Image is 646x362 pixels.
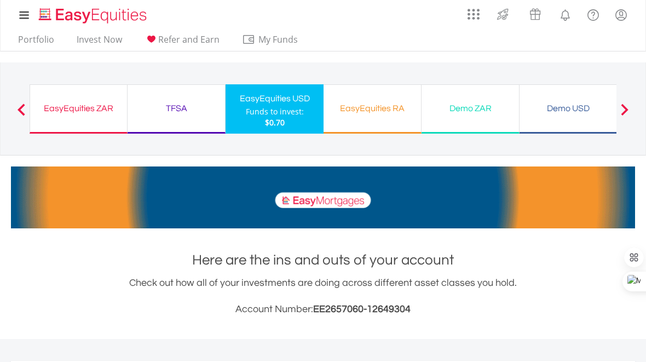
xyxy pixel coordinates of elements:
a: My Profile [607,3,635,27]
img: thrive-v2.svg [494,5,512,23]
div: Check out how all of your investments are doing across different asset classes you hold. [11,275,635,317]
h3: Account Number: [11,302,635,317]
span: Refer and Earn [158,33,220,45]
div: EasyEquities USD [232,91,317,106]
span: EE2657060-12649304 [313,304,411,314]
div: EasyEquities RA [330,101,414,116]
img: vouchers-v2.svg [526,5,544,23]
div: Funds to invest: [246,106,304,117]
a: FAQ's and Support [579,3,607,25]
button: Previous [10,109,32,120]
a: Home page [34,3,151,25]
a: Portfolio [14,34,59,51]
a: Notifications [551,3,579,25]
h1: Here are the ins and outs of your account [11,250,635,270]
img: grid-menu-icon.svg [468,8,480,20]
img: EasyEquities_Logo.png [37,7,151,25]
a: Vouchers [519,3,551,23]
div: Demo ZAR [428,101,512,116]
img: EasyMortage Promotion Banner [11,166,635,228]
div: EasyEquities ZAR [37,101,120,116]
span: My Funds [242,32,314,47]
a: Invest Now [72,34,126,51]
a: AppsGrid [460,3,487,20]
span: $0.70 [265,117,285,128]
div: TFSA [134,101,218,116]
button: Next [614,109,636,120]
a: Refer and Earn [140,34,224,51]
div: Demo USD [526,101,610,116]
